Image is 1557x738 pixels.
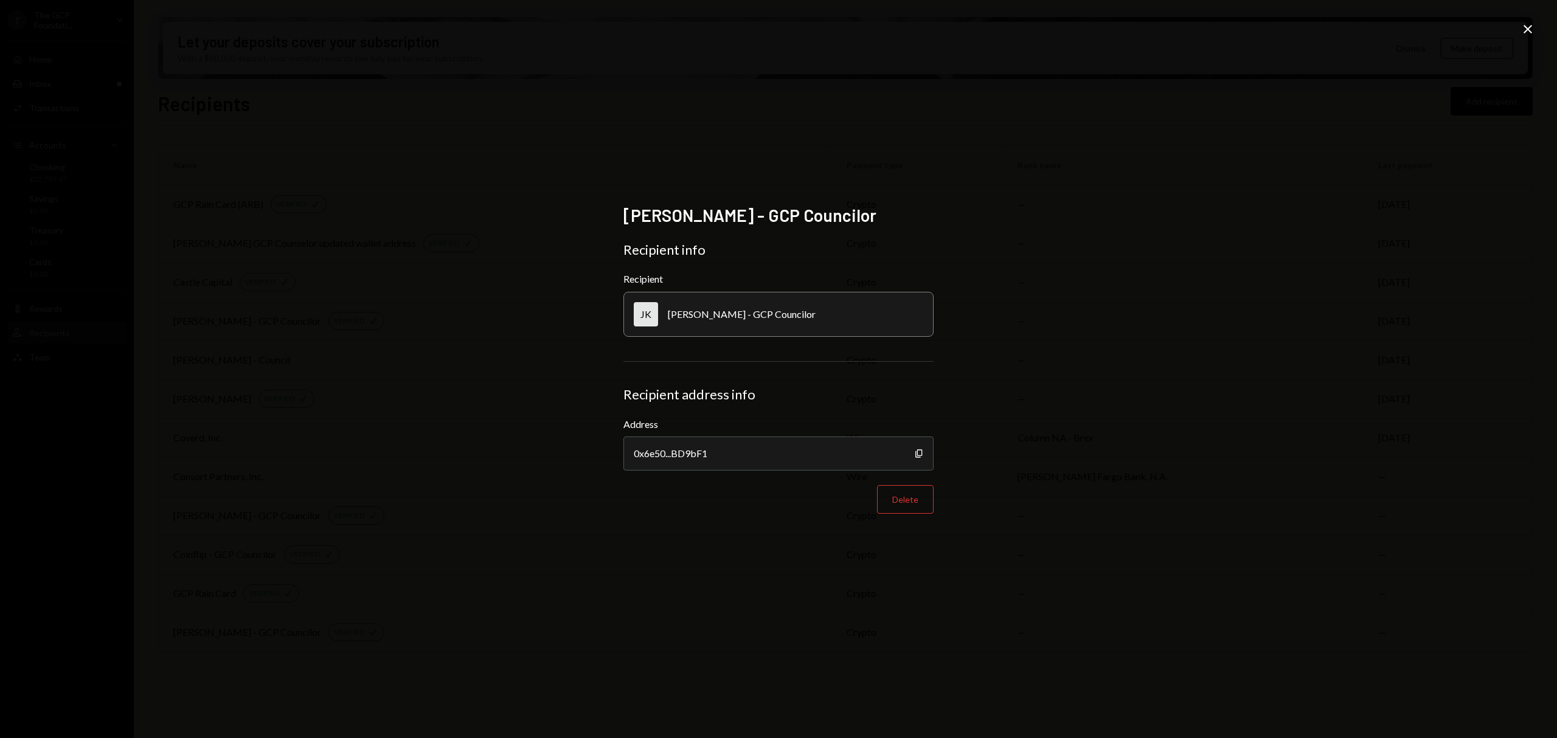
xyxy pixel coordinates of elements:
div: [PERSON_NAME] - GCP Councilor [668,308,816,320]
button: Delete [877,485,934,514]
div: JK [634,302,658,326]
div: 0x6e50...BD9bF1 [623,436,934,471]
div: Recipient info [623,241,934,258]
div: Recipient [623,273,934,285]
label: Address [623,417,934,432]
div: Recipient address info [623,386,934,403]
h2: [PERSON_NAME] - GCP Councilor [623,204,934,227]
